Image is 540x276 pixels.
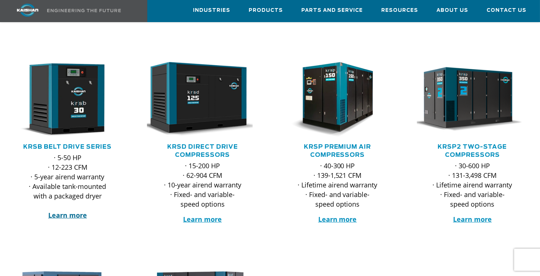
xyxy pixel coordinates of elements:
a: About Us [436,0,468,20]
p: · 40-300 HP · 139-1,521 CFM · Lifetime airend warranty · Fixed- and variable-speed options [297,161,379,209]
span: About Us [436,6,468,15]
span: Resources [381,6,418,15]
a: Industries [193,0,230,20]
a: KRSB Belt Drive Series [23,144,112,150]
span: Products [249,6,283,15]
a: KRSP2 Two-Stage Compressors [438,144,507,158]
a: Parts and Service [301,0,363,20]
a: Products [249,0,283,20]
p: · 30-600 HP · 131-3,498 CFM · Lifetime airend warranty · Fixed- and variable-speed options [432,161,514,209]
span: Contact Us [487,6,526,15]
img: krsd125 [141,62,253,137]
a: Learn more [318,215,357,224]
a: KRSD Direct Drive Compressors [167,144,238,158]
a: Learn more [453,215,492,224]
a: KRSP Premium Air Compressors [304,144,371,158]
div: krsp150 [282,62,393,137]
a: Learn more [183,215,222,224]
a: Resources [381,0,418,20]
p: · 5-50 HP · 12-223 CFM · 5-year airend warranty · Available tank-mounted with a packaged dryer [27,153,109,220]
span: Parts and Service [301,6,363,15]
img: krsb30 [6,62,118,137]
span: Industries [193,6,230,15]
div: krsd125 [147,62,259,137]
a: Learn more [48,211,87,220]
img: Engineering the future [47,9,121,12]
a: Contact Us [487,0,526,20]
p: · 15-200 HP · 62-904 CFM · 10-year airend warranty · Fixed- and variable-speed options [162,161,244,209]
div: krsb30 [12,62,123,137]
img: krsp350 [411,62,523,137]
div: krsp350 [417,62,529,137]
img: krsp150 [276,62,388,137]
